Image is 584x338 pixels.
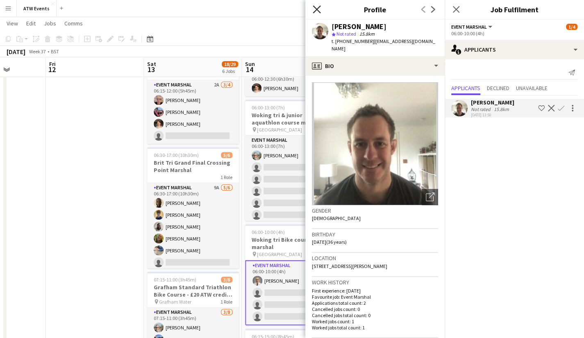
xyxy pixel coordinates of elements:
div: [DATE] 13:50 [471,112,514,118]
span: 1/4 [566,24,577,30]
a: View [3,18,21,29]
div: Applicants [445,40,584,59]
span: 06:00-13:00 (7h) [252,104,285,111]
h3: Woking tri Bike course marshal [245,236,337,251]
span: 3/8 [221,277,232,283]
div: [DATE] [7,48,25,56]
p: Favourite job: Event Marshal [312,294,438,300]
span: Unavailable [516,85,548,91]
span: 07:15-11:00 (3h45m) [154,277,196,283]
h3: Grafham Standard Triathlon Bike Course - £20 ATW credits per hour [147,284,239,298]
app-card-role: Event Marshal9A5/606:30-17:00 (10h30m)[PERSON_NAME][PERSON_NAME][PERSON_NAME][PERSON_NAME][PERSON... [147,183,239,270]
span: [DATE] (36 years) [312,239,347,245]
button: ATW Events [17,0,57,16]
span: Week 37 [27,48,48,54]
span: 18/29 [222,61,238,67]
span: Sun [245,60,255,68]
span: Applicants [451,85,480,91]
div: 15.8km [492,106,511,112]
app-card-role: Event Marshal1A1/806:00-13:00 (7h)[PERSON_NAME] [245,136,337,247]
span: 06:00-10:00 (4h) [252,229,285,235]
span: 15.8km [358,31,376,37]
span: 13 [146,65,156,74]
span: [GEOGRAPHIC_DATA] [257,251,302,257]
a: Edit [23,18,39,29]
p: Cancelled jobs total count: 0 [312,312,438,318]
span: t. [PHONE_NUMBER] [332,38,374,44]
app-job-card: 06:00-13:00 (7h)1/8Woking tri & junior aquathlon course marshal [GEOGRAPHIC_DATA]1 RoleEvent Mars... [245,100,337,221]
app-job-card: 06:30-17:00 (10h30m)5/6Brit Tri Grand Final Crossing Point Marshal1 RoleEvent Marshal9A5/606:30-1... [147,147,239,268]
span: [DEMOGRAPHIC_DATA] [312,215,361,221]
h3: Birthday [312,231,438,238]
div: Open photos pop-in [422,189,438,205]
span: [STREET_ADDRESS][PERSON_NAME] [312,263,387,269]
p: Worked jobs count: 1 [312,318,438,324]
span: 14 [244,65,255,74]
div: 06:00-10:00 (4h) [451,30,577,36]
span: Not rated [336,31,356,37]
span: Comms [64,20,83,27]
app-job-card: 06:00-10:00 (4h)1/4Woking tri Bike course marshal [GEOGRAPHIC_DATA]1 RoleEvent Marshal2A1/406:00-... [245,224,337,325]
span: | [EMAIL_ADDRESS][DOMAIN_NAME] [332,38,435,52]
span: Fri [49,60,56,68]
h3: Brit Tri Grand Final Crossing Point Marshal [147,159,239,174]
div: [PERSON_NAME] [332,23,386,30]
span: Jobs [44,20,56,27]
span: Event Marshal [451,24,487,30]
p: Cancelled jobs count: 0 [312,306,438,312]
span: 5/6 [221,152,232,158]
img: Crew avatar or photo [312,82,438,205]
span: Edit [26,20,36,27]
span: 12 [48,65,56,74]
h3: Location [312,254,438,262]
span: 1 Role [220,174,232,180]
div: BST [51,48,59,54]
a: Comms [61,18,86,29]
h3: Profile [305,4,445,15]
app-job-card: 06:15-12:00 (5h45m)3/4Grafham Standard Triathlon Transition Team (£20 ATW credits per hour) Grafh... [147,44,239,144]
h3: Woking tri & junior aquathlon course marshal [245,111,337,126]
div: Not rated [471,106,492,112]
span: Sat [147,60,156,68]
button: Event Marshal [451,24,493,30]
p: Worked jobs total count: 1 [312,324,438,331]
span: [GEOGRAPHIC_DATA] [257,127,302,133]
div: 6 Jobs [222,68,238,74]
h3: Gender [312,207,438,214]
app-card-role: Event Marshal2A1/406:00-10:00 (4h)[PERSON_NAME] [245,260,337,325]
span: View [7,20,18,27]
a: Jobs [41,18,59,29]
span: Grafham Water [159,299,191,305]
app-card-role: Event Marshal2A3/406:15-12:00 (5h45m)[PERSON_NAME][PERSON_NAME][PERSON_NAME] [147,80,239,144]
span: 06:30-17:00 (10h30m) [154,152,199,158]
span: Declined [487,85,509,91]
p: First experience: [DATE] [312,288,438,294]
div: [PERSON_NAME] [471,99,514,106]
div: Bio [305,56,445,76]
span: 1 Role [220,299,232,305]
h3: Work history [312,279,438,286]
app-card-role: Event Marshal1/106:00-12:30 (6h30m)[PERSON_NAME] [245,68,337,96]
h3: Job Fulfilment [445,4,584,15]
p: Applications total count: 2 [312,300,438,306]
